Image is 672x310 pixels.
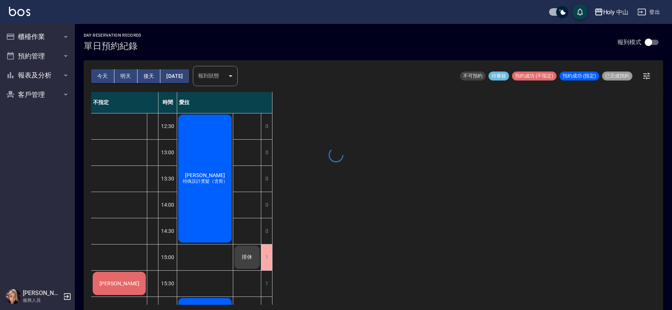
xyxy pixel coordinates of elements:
button: Holy 中山 [591,4,632,20]
h5: [PERSON_NAME] [23,289,61,297]
button: 登出 [634,5,663,19]
button: 客戶管理 [3,85,72,104]
div: Holy 中山 [603,7,629,17]
button: 櫃檯作業 [3,27,72,46]
button: save [573,4,588,19]
img: Logo [9,7,30,16]
img: Person [6,289,21,304]
button: 預約管理 [3,46,72,66]
button: 報表及分析 [3,66,72,85]
p: 服務人員 [23,297,61,304]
